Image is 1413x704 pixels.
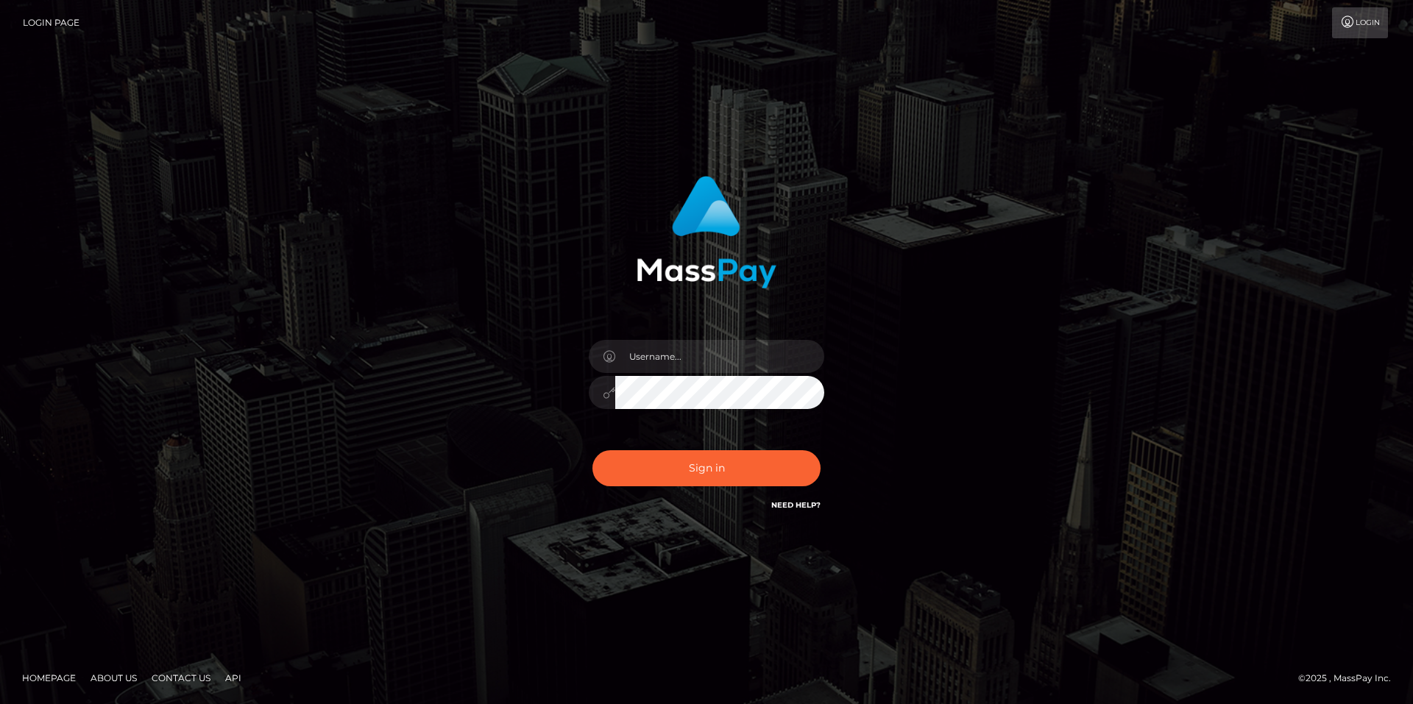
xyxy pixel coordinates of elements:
[219,666,247,689] a: API
[1332,7,1388,38] a: Login
[23,7,79,38] a: Login Page
[637,176,776,288] img: MassPay Login
[16,666,82,689] a: Homepage
[592,450,821,486] button: Sign in
[85,666,143,689] a: About Us
[771,500,821,510] a: Need Help?
[1298,670,1402,686] div: © 2025 , MassPay Inc.
[615,340,824,373] input: Username...
[146,666,216,689] a: Contact Us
